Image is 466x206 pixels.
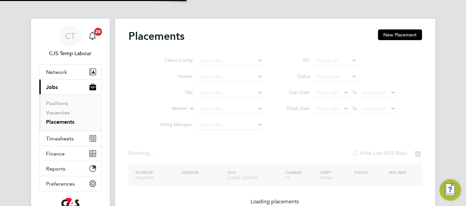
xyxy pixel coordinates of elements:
[46,166,65,172] span: Reports
[86,25,99,47] a: 20
[94,28,102,36] span: 20
[39,146,101,161] button: Finance
[149,150,153,157] span: ...
[39,25,102,58] a: CTCJS Temp Labour
[352,150,407,157] label: Hide Low IR35 Risks
[39,65,101,79] button: Network
[39,131,101,146] button: Timesheets
[46,150,65,157] span: Finance
[39,80,101,94] button: Jobs
[46,109,70,116] a: Vacancies
[46,100,68,106] a: Positions
[39,49,102,58] span: CJS Temp Labour
[128,29,184,43] h2: Placements
[39,161,101,176] button: Reports
[65,32,75,40] span: CT
[46,69,67,75] span: Network
[378,29,422,40] button: New Placement
[39,176,101,191] button: Preferences
[46,84,58,90] span: Jobs
[46,135,74,142] span: Timesheets
[439,179,461,201] button: Engage Resource Center
[39,94,101,131] div: Jobs
[128,150,154,157] div: Showing
[46,181,75,187] span: Preferences
[46,119,74,125] a: Placements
